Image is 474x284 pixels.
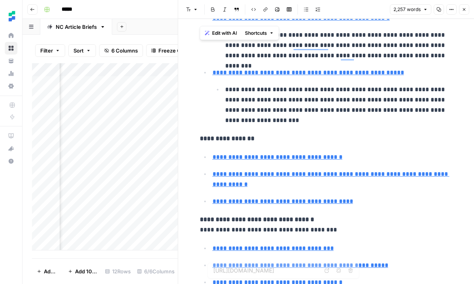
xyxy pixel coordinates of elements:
a: AirOps Academy [5,130,17,142]
a: NC Article Briefs [40,19,112,35]
div: 6/6 Columns [134,265,178,278]
button: What's new? [5,142,17,155]
a: Usage [5,67,17,80]
span: Filter [40,47,53,55]
button: Edit with AI [202,28,240,38]
a: Settings [5,80,17,92]
div: 12 Rows [102,265,134,278]
span: Edit with AI [212,30,237,37]
img: Ten Speed Logo [5,9,19,23]
div: NC Article Briefs [56,23,97,31]
button: 6 Columns [99,44,143,57]
span: Add 10 Rows [75,267,97,275]
span: Sort [73,47,84,55]
span: Shortcuts [245,30,267,37]
a: Home [5,29,17,42]
a: Your Data [5,55,17,67]
span: 6 Columns [111,47,138,55]
a: Browse [5,42,17,55]
button: Sort [68,44,96,57]
button: Shortcuts [242,28,277,38]
button: Add Row [32,265,63,278]
button: Freeze Columns [146,44,204,57]
button: Workspace: Ten Speed [5,6,17,26]
button: Add 10 Rows [63,265,102,278]
button: 2,257 words [390,4,431,15]
span: Add Row [44,267,58,275]
button: Help + Support [5,155,17,167]
button: Filter [35,44,65,57]
span: 2,257 words [393,6,421,13]
div: What's new? [5,143,17,154]
span: Freeze Columns [158,47,199,55]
